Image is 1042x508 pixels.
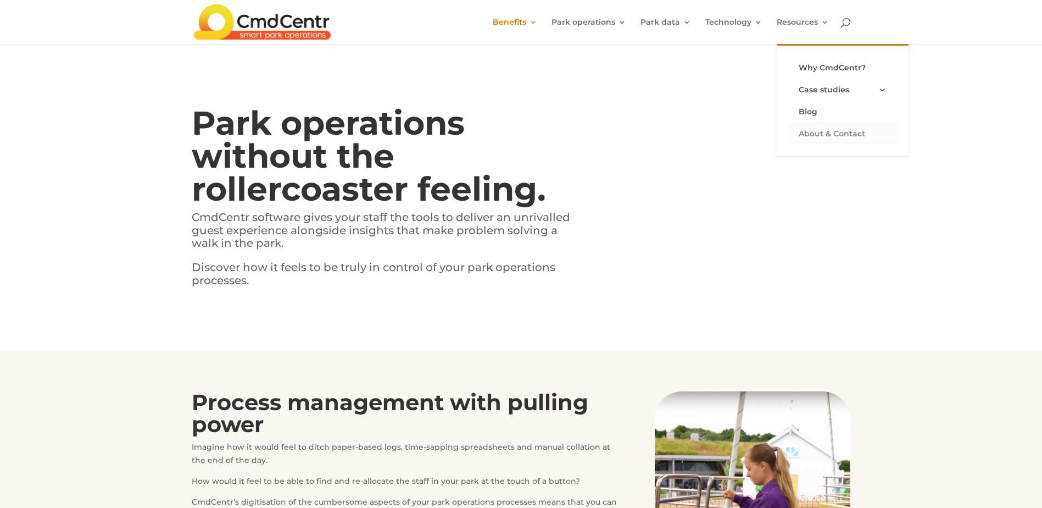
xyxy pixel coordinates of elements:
[551,18,626,44] a: Park operations
[493,18,537,44] a: Benefits
[788,101,898,123] a: Blog
[777,18,829,44] a: Resources
[192,475,619,496] p: How would it feel to be able to find and re-allocate the staff in your park at the touch of a but...
[192,107,573,211] h1: Park operations without the rollercoaster feeling.
[640,18,691,44] a: Park data
[192,441,619,475] p: Imagine how it would feel to ditch paper-based logs, time-sapping spreadsheets and manual collati...
[192,261,573,288] p: Discover how it feels to be truly in control of your park operations processes.
[192,391,619,441] h2: Process management with pulling power
[788,123,898,145] a: About & Contact
[788,57,898,79] a: Why CmdCentr?
[192,211,573,261] p: CmdCentr software gives your staff the tools to deliver an unrivalled guest experience alongside ...
[194,4,331,40] img: CmdCentr
[788,79,898,101] a: Case studies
